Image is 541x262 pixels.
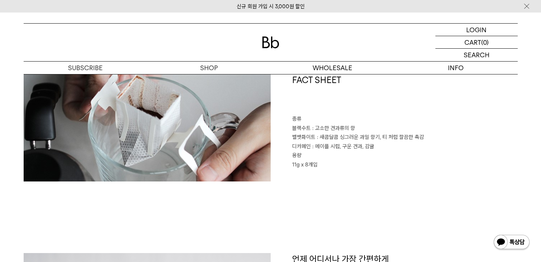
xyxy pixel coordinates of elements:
[464,36,481,48] p: CART
[435,24,518,36] a: LOGIN
[292,134,315,140] span: 벨벳화이트
[24,74,271,181] img: 빈브라더스 드립백 8개입
[292,74,518,115] h1: FACT SHEET
[24,62,147,74] a: SUBSCRIBE
[312,143,374,150] span: : 메이플 시럽, 구운 견과, 감귤
[493,234,530,251] img: 카카오톡 채널 1:1 채팅 버튼
[464,49,489,61] p: SEARCH
[481,36,489,48] p: (0)
[292,143,311,150] span: 디카페인
[237,3,305,10] a: 신규 회원 가입 시 3,000원 할인
[271,62,394,74] p: WHOLESALE
[435,36,518,49] a: CART (0)
[262,37,279,48] img: 로고
[466,24,487,36] p: LOGIN
[394,62,518,74] p: INFO
[292,116,301,122] span: 종류
[317,134,424,140] span: : 새콤달콤 싱그러운 과일 향기, 티 처럼 깔끔한 촉감
[312,125,355,131] span: : 고소한 견과류의 향
[147,62,271,74] a: SHOP
[292,152,301,159] span: 용량
[292,125,311,131] span: 블랙수트
[292,161,318,168] span: 11g x 8개입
